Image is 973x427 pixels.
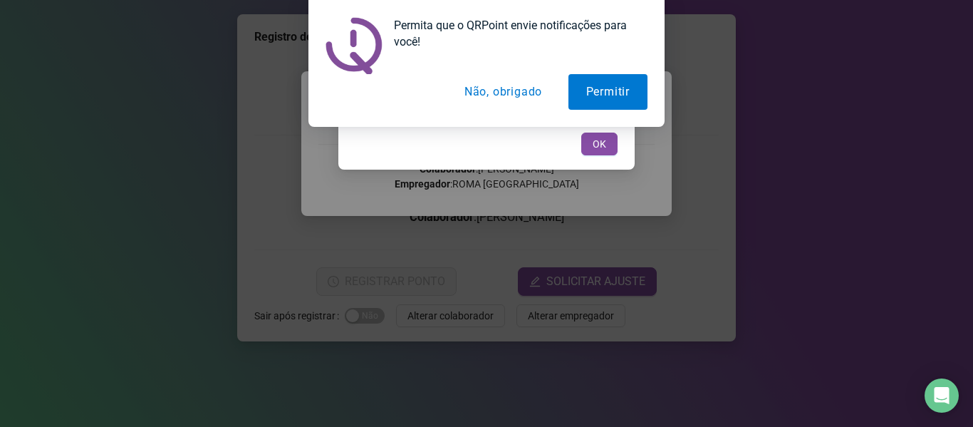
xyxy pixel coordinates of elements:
div: Open Intercom Messenger [925,379,959,413]
img: notification icon [326,17,383,74]
button: Não, obrigado [447,74,560,110]
button: Permitir [568,74,647,110]
span: OK [593,136,606,152]
div: Permita que o QRPoint envie notificações para você! [383,17,647,50]
button: OK [581,133,618,155]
